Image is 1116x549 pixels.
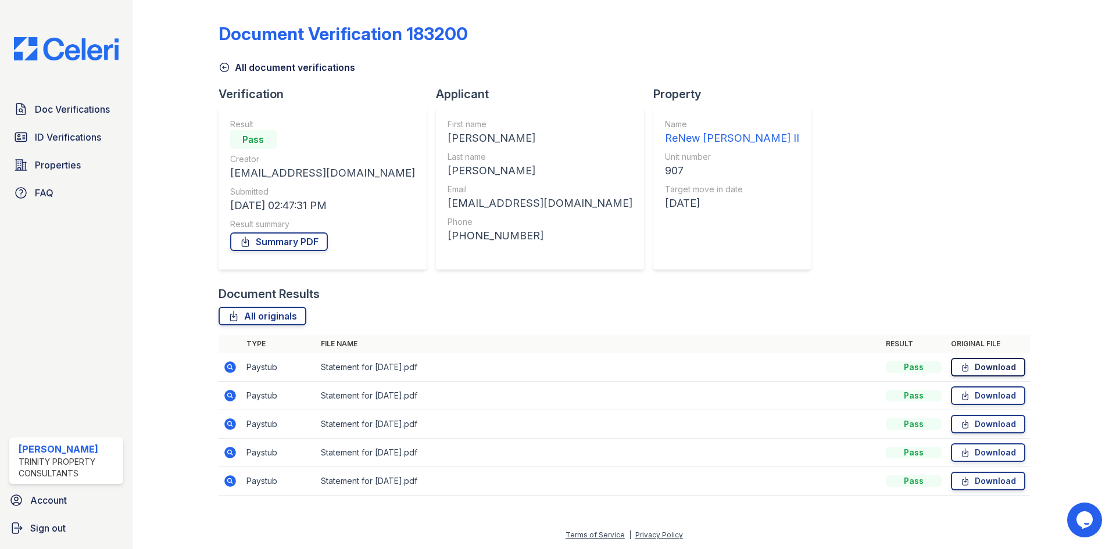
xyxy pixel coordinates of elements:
td: Paystub [242,410,316,439]
a: All originals [219,307,306,325]
a: Download [951,415,1025,433]
td: Statement for [DATE].pdf [316,467,881,496]
span: Sign out [30,521,66,535]
a: Account [5,489,128,512]
div: Pass [886,447,942,458]
div: Trinity Property Consultants [19,456,119,479]
div: [EMAIL_ADDRESS][DOMAIN_NAME] [230,165,415,181]
span: Doc Verifications [35,102,110,116]
td: Paystub [242,382,316,410]
div: Unit number [665,151,799,163]
th: Type [242,335,316,353]
a: Doc Verifications [9,98,123,121]
a: Download [951,443,1025,462]
td: Paystub [242,439,316,467]
div: Name [665,119,799,130]
span: ID Verifications [35,130,101,144]
th: Original file [946,335,1030,353]
th: Result [881,335,946,353]
td: Paystub [242,353,316,382]
div: Pass [886,418,942,430]
div: | [629,530,631,539]
a: All document verifications [219,60,355,74]
div: Pass [886,361,942,373]
div: Applicant [436,86,653,102]
span: Properties [35,158,81,172]
div: Submitted [230,186,415,198]
a: Download [951,472,1025,490]
td: Paystub [242,467,316,496]
a: FAQ [9,181,123,204]
a: Download [951,386,1025,405]
iframe: chat widget [1067,503,1104,537]
td: Statement for [DATE].pdf [316,353,881,382]
div: First name [448,119,632,130]
div: Verification [219,86,436,102]
div: [PERSON_NAME] [448,130,632,146]
td: Statement for [DATE].pdf [316,439,881,467]
a: Name ReNew [PERSON_NAME] II [665,119,799,146]
span: Account [30,493,67,507]
div: [DATE] 02:47:31 PM [230,198,415,214]
div: Email [448,184,632,195]
a: ID Verifications [9,125,123,149]
td: Statement for [DATE].pdf [316,410,881,439]
div: Property [653,86,820,102]
div: 907 [665,163,799,179]
div: Last name [448,151,632,163]
div: Document Results [219,286,320,302]
td: Statement for [DATE].pdf [316,382,881,410]
div: Phone [448,216,632,228]
div: Pass [886,390,942,401]
a: Privacy Policy [635,530,683,539]
div: Result [230,119,415,130]
div: Target move in date [665,184,799,195]
div: Result summary [230,218,415,230]
div: Pass [230,130,277,149]
div: Creator [230,153,415,165]
div: ReNew [PERSON_NAME] II [665,130,799,146]
div: Document Verification 183200 [219,23,468,44]
div: [DATE] [665,195,799,211]
a: Terms of Service [566,530,625,539]
div: [PHONE_NUMBER] [448,228,632,244]
img: CE_Logo_Blue-a8612792a0a2168367f1c8372b55b34899dd931a85d93a1a3d3e32e68fde9ad4.png [5,37,128,60]
a: Summary PDF [230,232,328,251]
th: File name [316,335,881,353]
div: [EMAIL_ADDRESS][DOMAIN_NAME] [448,195,632,211]
a: Download [951,358,1025,376]
div: [PERSON_NAME] [19,442,119,456]
a: Sign out [5,516,128,540]
span: FAQ [35,186,53,200]
a: Properties [9,153,123,177]
div: [PERSON_NAME] [448,163,632,179]
div: Pass [886,475,942,487]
